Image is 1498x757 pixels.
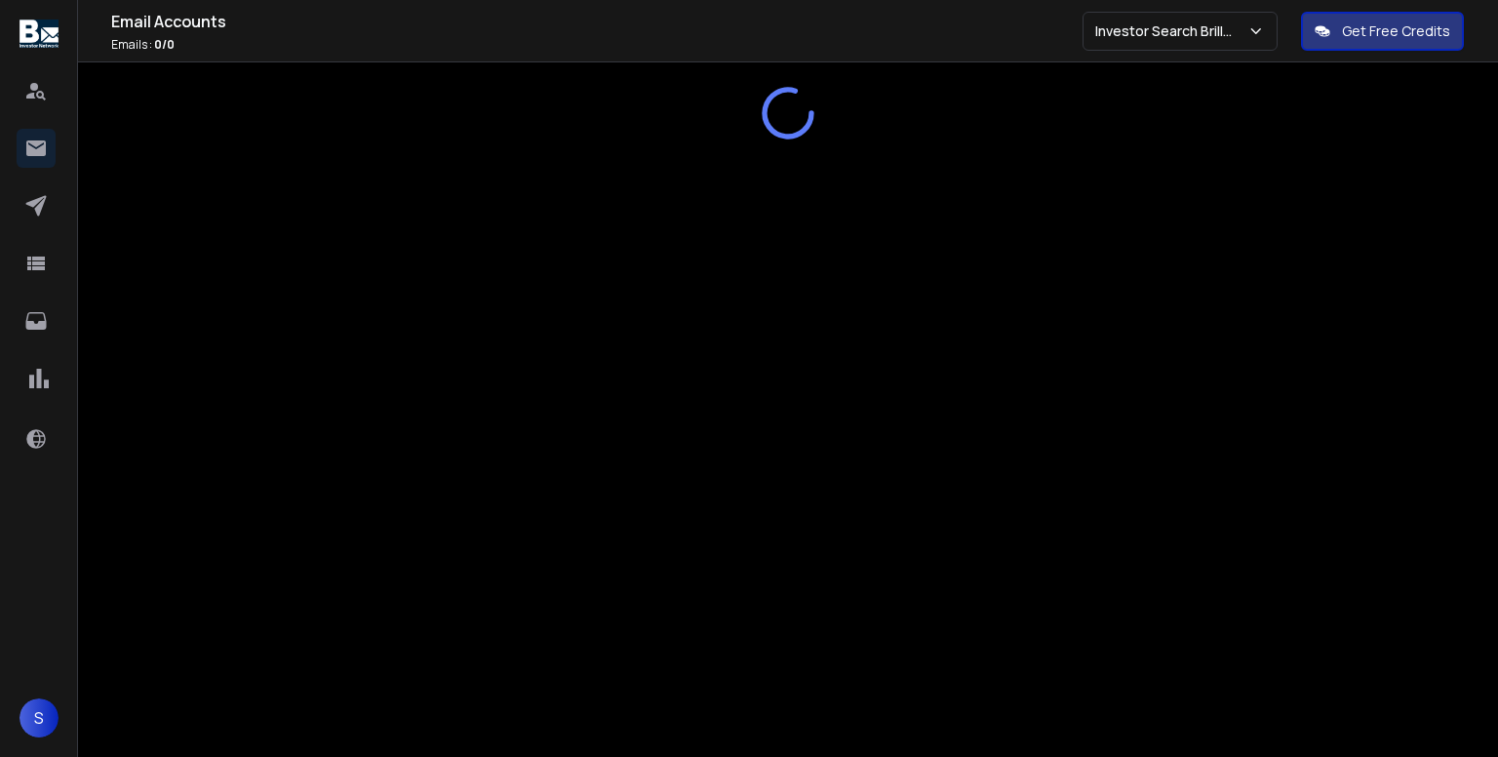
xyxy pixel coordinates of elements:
button: Get Free Credits [1301,12,1464,51]
p: Get Free Credits [1342,21,1450,41]
button: S [20,698,59,737]
img: logo [20,20,59,48]
p: Investor Search Brillwood [1095,21,1247,41]
h1: Email Accounts [111,10,1083,33]
span: 0 / 0 [154,36,175,53]
p: Emails : [111,37,1083,53]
